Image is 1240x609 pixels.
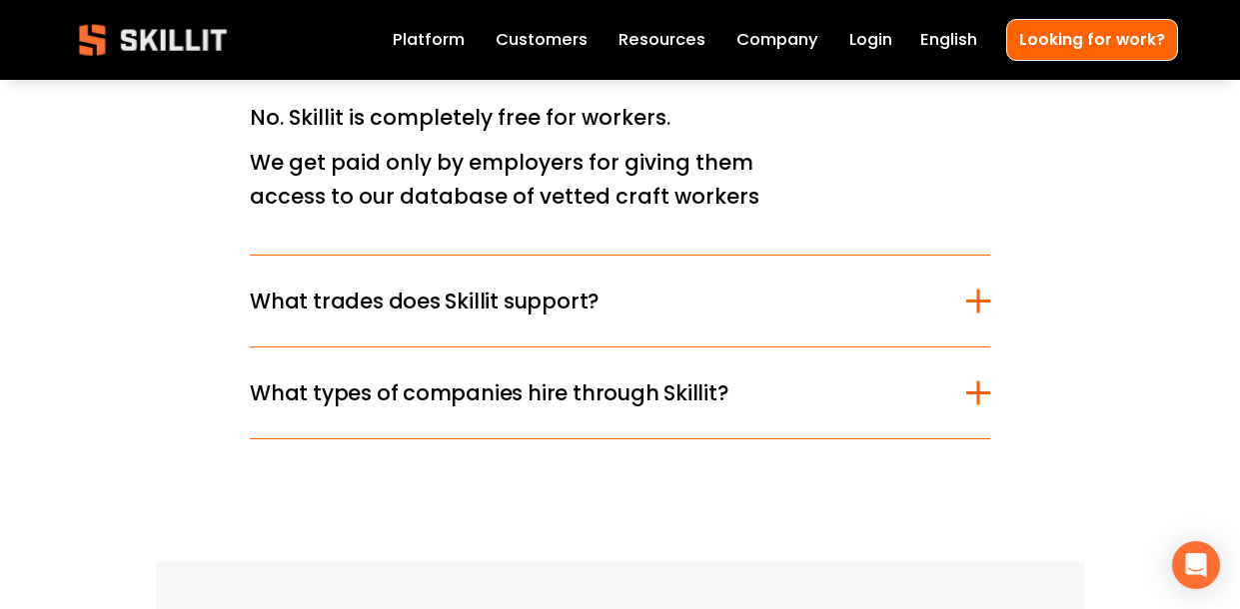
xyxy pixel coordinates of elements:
a: Login [849,26,892,54]
div: Open Intercom Messenger [1172,541,1220,589]
a: Platform [393,26,465,54]
a: Customers [496,26,588,54]
a: Company [736,26,818,54]
div: language picker [920,26,977,54]
span: What trades does Skillit support? [250,286,966,316]
span: Resources [619,28,705,53]
img: Skillit [62,10,244,70]
p: No. Skillit is completely free for workers. [250,101,768,135]
div: Are there any upfront fees or costs? [250,89,990,256]
p: We get paid only by employers for giving them access to our database of vetted craft workers [250,146,768,213]
a: folder dropdown [619,26,705,54]
button: What types of companies hire through Skillit? [250,347,990,438]
a: Looking for work? [1006,19,1178,60]
span: What types of companies hire through Skillit? [250,377,966,408]
span: English [920,28,977,53]
button: What trades does Skillit support? [250,256,990,346]
span: Are there any upfront fees or costs? [250,28,966,59]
